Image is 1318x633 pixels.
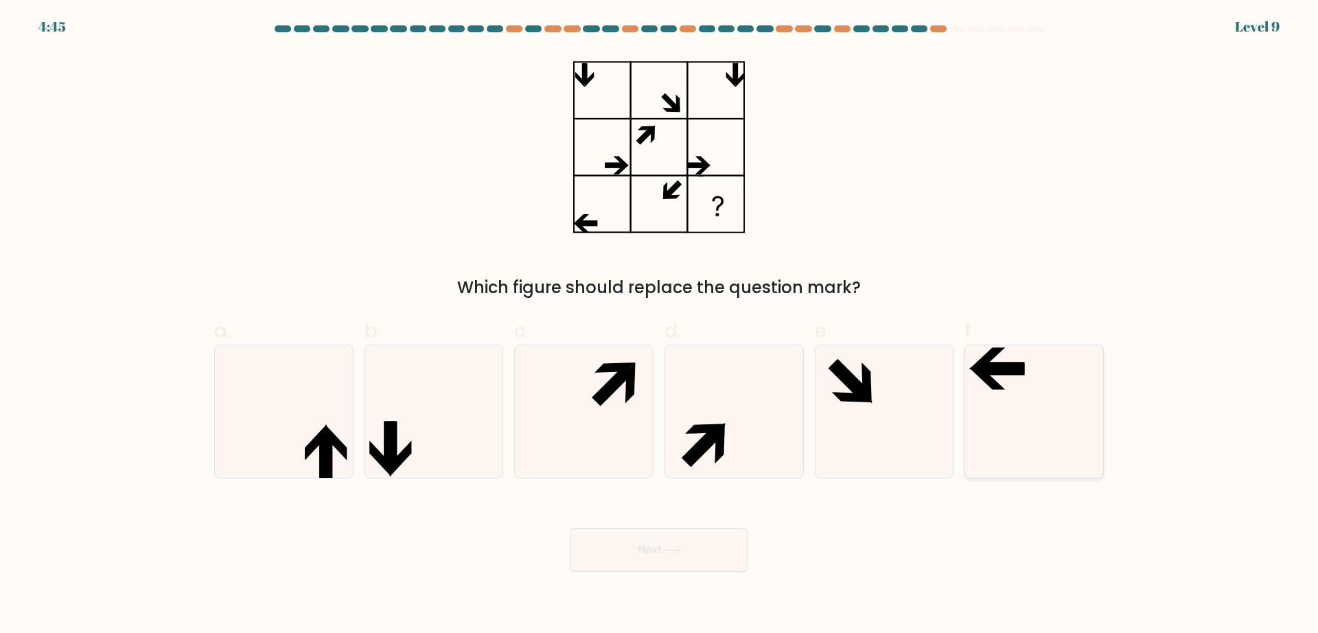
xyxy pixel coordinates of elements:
div: Which figure should replace the question mark? [222,275,1096,300]
span: b. [365,317,381,344]
span: c. [514,317,529,344]
span: e. [815,317,830,344]
span: a. [214,317,231,344]
div: 4:45 [38,16,66,37]
span: d. [664,317,681,344]
button: Next [570,528,748,572]
span: f. [964,317,974,344]
div: Level 9 [1235,16,1280,37]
